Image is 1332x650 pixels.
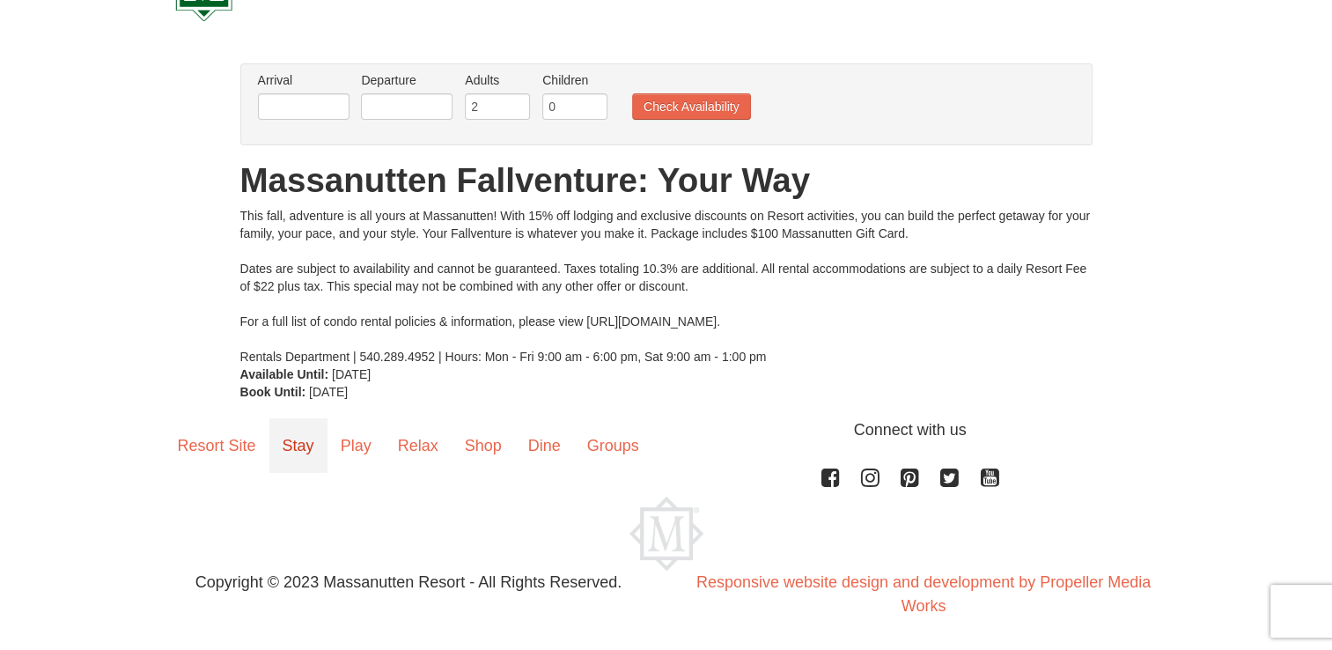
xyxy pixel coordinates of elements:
[629,497,703,571] img: Massanutten Resort Logo
[309,385,348,399] span: [DATE]
[465,71,530,89] label: Adults
[258,71,350,89] label: Arrival
[165,418,1168,442] p: Connect with us
[574,418,652,473] a: Groups
[696,573,1151,615] a: Responsive website design and development by Propeller Media Works
[327,418,385,473] a: Play
[515,418,574,473] a: Dine
[269,418,327,473] a: Stay
[542,71,607,89] label: Children
[240,207,1093,366] div: This fall, adventure is all yours at Massanutten! With 15% off lodging and exclusive discounts on...
[151,571,666,595] p: Copyright © 2023 Massanutten Resort - All Rights Reserved.
[361,71,453,89] label: Departure
[165,418,269,473] a: Resort Site
[452,418,515,473] a: Shop
[632,93,751,120] button: Check Availability
[385,418,452,473] a: Relax
[332,367,371,381] span: [DATE]
[240,163,1093,198] h1: Massanutten Fallventure: Your Way
[240,385,306,399] strong: Book Until:
[240,367,329,381] strong: Available Until:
